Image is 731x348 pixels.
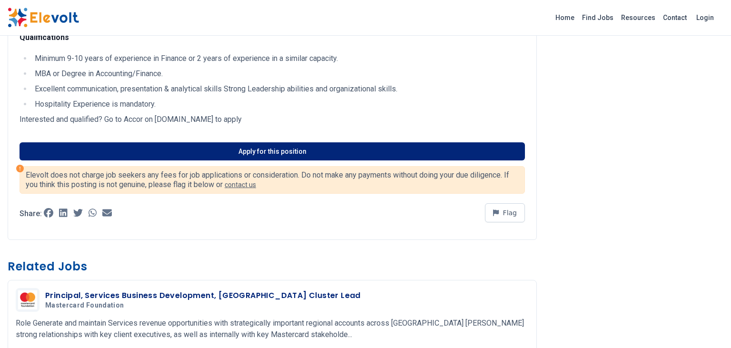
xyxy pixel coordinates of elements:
iframe: Chat Widget [683,302,731,348]
p: Role Generate and maintain Services revenue opportunities with strategically important regional a... [16,318,529,340]
a: Home [552,10,578,25]
a: Contact [659,10,691,25]
li: Minimum 9-10 years of experience in Finance or 2 years of experience in a similar capacity. [32,53,525,64]
a: Find Jobs [578,10,617,25]
a: Resources [617,10,659,25]
p: Share: [20,210,42,218]
img: Mastercard Foundation [18,290,37,309]
h3: Principal, Services Business Development, [GEOGRAPHIC_DATA] Cluster Lead [45,290,361,301]
h3: Related Jobs [8,259,537,274]
img: Elevolt [8,8,79,28]
a: Apply for this position [20,142,525,160]
li: Excellent communication, presentation & analytical skills Strong Leadership abilities and organiz... [32,83,525,95]
button: Flag [485,203,525,222]
iframe: Advertisement [552,18,723,151]
strong: Qualifications [20,33,69,42]
a: contact us [225,181,256,189]
p: Elevolt does not charge job seekers any fees for job applications or consideration. Do not make a... [26,170,519,189]
p: Interested and qualified? Go to Accor on [DOMAIN_NAME] to apply [20,114,525,125]
a: Login [691,8,720,27]
li: MBA or Degree in Accounting/Finance. [32,68,525,80]
li: Hospitality Experience is mandatory. [32,99,525,110]
span: Mastercard Foundation [45,301,124,310]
